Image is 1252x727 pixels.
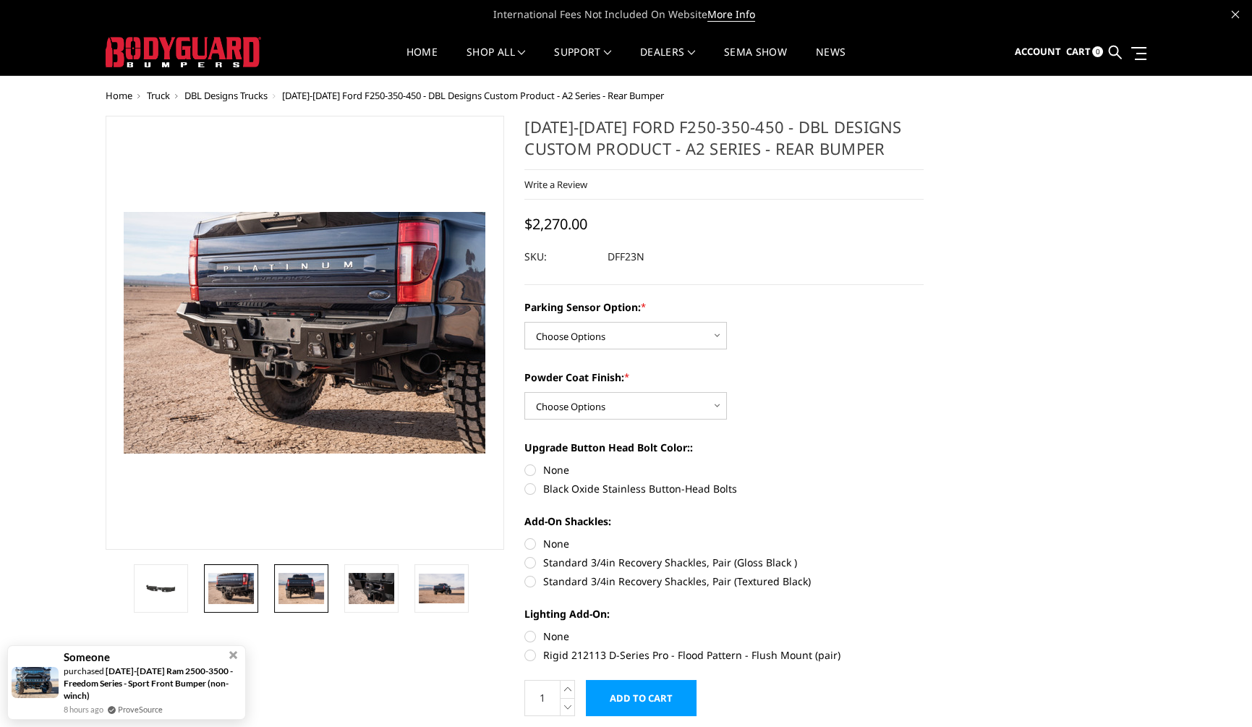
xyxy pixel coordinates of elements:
label: None [524,629,924,644]
label: Parking Sensor Option: [524,299,924,315]
span: [DATE]-[DATE] Ford F250-350-450 - DBL Designs Custom Product - A2 Series - Rear Bumper [282,89,664,102]
dd: DFF23N [608,244,644,270]
a: Account [1014,33,1060,72]
label: None [524,462,924,477]
label: Standard 3/4in Recovery Shackles, Pair (Gloss Black ) [524,555,924,570]
input: Add to Cart [586,680,697,716]
a: Truck [147,89,170,102]
a: Dealers [640,47,695,75]
label: Powder Coat Finish: [524,370,924,385]
a: Home [106,89,132,102]
span: $2,270.00 [524,214,587,234]
a: More Info [707,7,755,22]
dt: SKU: [524,244,597,270]
a: ProveSource [118,703,163,715]
img: 2023-2025 Ford F250-350-450 - DBL Designs Custom Product - A2 Series - Rear Bumper [349,573,394,603]
a: Cart 0 [1065,33,1103,72]
a: shop all [467,47,525,75]
label: Black Oxide Stainless Button-Head Bolts [524,481,924,496]
a: DBL Designs Trucks [184,89,268,102]
a: SEMA Show [724,47,787,75]
img: provesource social proof notification image [12,667,59,698]
span: 0 [1092,46,1103,57]
img: 2023-2025 Ford F250-350-450 - DBL Designs Custom Product - A2 Series - Rear Bumper [208,573,254,603]
a: News [816,47,846,75]
a: 2023-2025 Ford F250-350-450 - DBL Designs Custom Product - A2 Series - Rear Bumper [106,116,505,550]
a: Support [554,47,611,75]
span: Account [1014,45,1060,58]
img: 2023-2025 Ford F250-350-450 - DBL Designs Custom Product - A2 Series - Rear Bumper [419,574,464,604]
img: BODYGUARD BUMPERS [106,37,261,67]
img: 2023-2025 Ford F250-350-450 - DBL Designs Custom Product - A2 Series - Rear Bumper [138,578,184,600]
span: Someone [64,651,110,663]
label: Lighting Add-On: [524,606,924,621]
span: purchased [64,666,104,676]
label: Standard 3/4in Recovery Shackles, Pair (Textured Black) [524,574,924,589]
a: Home [406,47,438,75]
label: Upgrade Button Head Bolt Color:: [524,440,924,455]
h1: [DATE]-[DATE] Ford F250-350-450 - DBL Designs Custom Product - A2 Series - Rear Bumper [524,116,924,170]
span: Cart [1065,45,1090,58]
span: 8 hours ago [64,703,103,715]
label: None [524,536,924,551]
label: Add-On Shackles: [524,514,924,529]
a: Write a Review [524,178,587,191]
img: 2023-2025 Ford F250-350-450 - DBL Designs Custom Product - A2 Series - Rear Bumper [278,573,324,603]
label: Rigid 212113 D-Series Pro - Flood Pattern - Flush Mount (pair) [524,647,924,663]
a: [DATE]-[DATE] Ram 2500-3500 - Freedom Series - Sport Front Bumper (non-winch) [64,666,233,701]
